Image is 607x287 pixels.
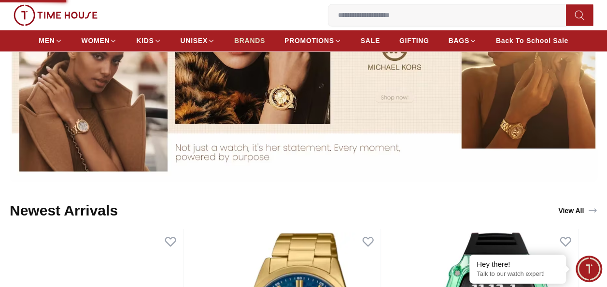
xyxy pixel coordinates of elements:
a: WOMEN [82,32,117,49]
a: MEN [39,32,62,49]
span: MEN [39,36,55,45]
a: Back To School Sale [496,32,568,49]
a: BAGS [448,32,476,49]
span: BRANDS [234,36,265,45]
a: View All [556,203,599,217]
div: Chat Widget [576,256,602,282]
a: GIFTING [399,32,429,49]
span: KIDS [136,36,154,45]
a: PROMOTIONS [284,32,341,49]
span: GIFTING [399,36,429,45]
span: SALE [361,36,380,45]
a: SALE [361,32,380,49]
a: KIDS [136,32,161,49]
div: Hey there! [477,259,559,269]
span: WOMEN [82,36,110,45]
span: BAGS [448,36,469,45]
p: Talk to our watch expert! [477,270,559,278]
img: ... [14,4,98,26]
a: BRANDS [234,32,265,49]
span: Back To School Sale [496,36,568,45]
span: UNISEX [181,36,208,45]
h2: Newest Arrivals [10,201,118,219]
a: UNISEX [181,32,215,49]
span: PROMOTIONS [284,36,334,45]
